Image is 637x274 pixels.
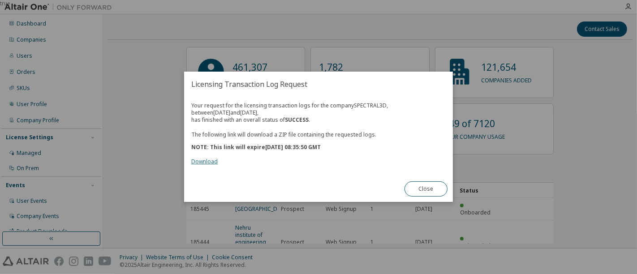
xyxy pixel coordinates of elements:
[191,144,321,151] b: NOTE: This link will expire [DATE] 08:35:50 GMT
[191,131,446,138] p: The following link will download a ZIP file containing the requested logs.
[191,102,446,165] div: Your request for the licensing transaction logs for the company SPECTRAL3D , between [DATE] and [...
[184,72,453,97] h2: Licensing Transaction Log Request
[191,158,218,166] a: Download
[285,116,309,124] b: SUCCESS
[405,182,448,197] button: Close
